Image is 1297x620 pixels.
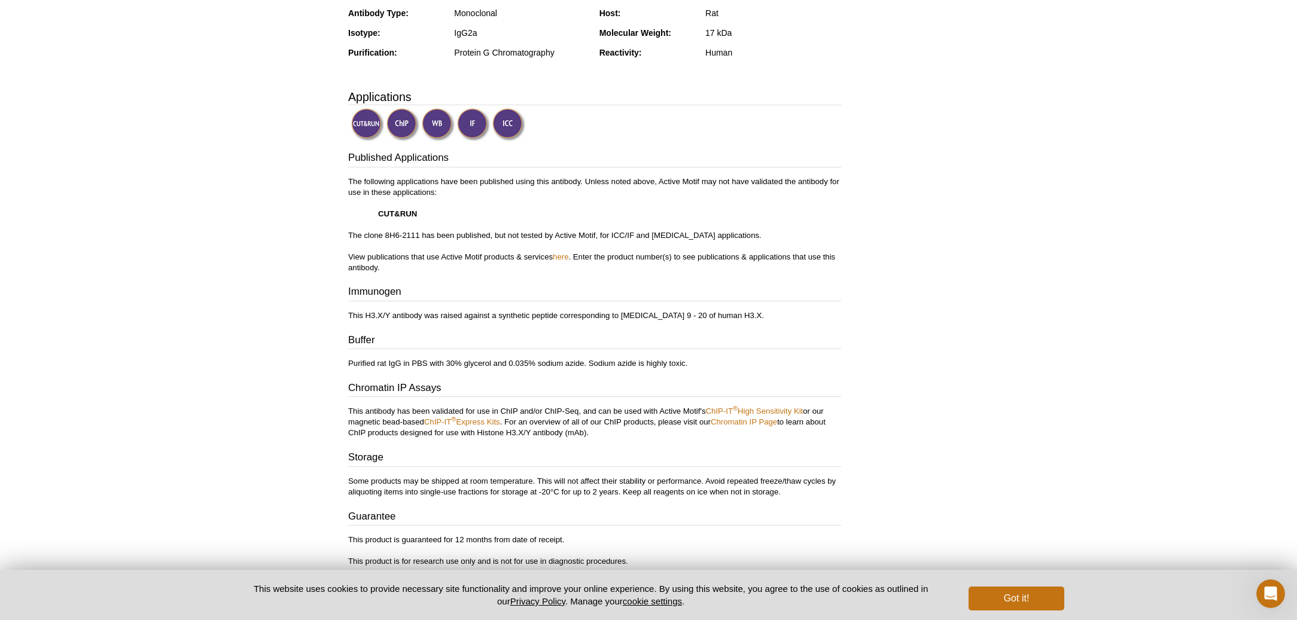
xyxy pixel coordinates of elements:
strong: Host: [599,8,621,18]
div: 17 kDa [705,28,841,38]
h3: Buffer [348,333,841,350]
button: cookie settings [623,596,682,606]
img: Immunofluorescence Validated [457,108,490,141]
h3: Chromatin IP Assays [348,381,841,398]
strong: Reactivity: [599,48,642,57]
div: Rat [705,8,841,19]
h3: Guarantee [348,509,841,526]
h3: Immunogen [348,285,841,301]
p: The following applications have been published using this antibody. Unless noted above, Active Mo... [348,176,841,273]
a: Chromatin IP Page [711,417,777,426]
a: Privacy Policy [510,596,565,606]
iframe: Intercom live chat [1256,579,1285,608]
a: ChIP-IT®Express Kits [424,417,500,426]
strong: Molecular Weight: [599,28,671,38]
a: ChIP-IT®High Sensitivity Kit [706,407,803,416]
strong: CUT&RUN [378,209,417,218]
img: Western Blot Validated [422,108,455,141]
sup: ® [451,416,456,423]
strong: Purification: [348,48,397,57]
div: IgG2a [454,28,590,38]
h3: Applications [348,88,841,106]
h3: Published Applications [348,151,841,167]
div: Human [705,47,841,58]
a: here [553,252,568,261]
button: Got it! [969,587,1064,610]
div: Protein G Chromatography [454,47,590,58]
img: Immunocytochemistry Validated [492,108,525,141]
p: This antibody has been validated for use in ChIP and/or ChIP-Seq, and can be used with Active Mot... [348,406,841,438]
sup: ® [733,405,738,412]
strong: Isotype: [348,28,380,38]
h3: Storage [348,450,841,467]
p: This H3.X/Y antibody was raised against a synthetic peptide corresponding to [MEDICAL_DATA] 9 - 2... [348,310,841,321]
p: This website uses cookies to provide necessary site functionality and improve your online experie... [233,582,949,607]
img: CUT&RUN Validated [351,108,384,141]
strong: Antibody Type: [348,8,409,18]
p: Some products may be shipped at room temperature. This will not affect their stability or perform... [348,476,841,497]
p: Purified rat IgG in PBS with 30% glycerol and 0.035% sodium azide. Sodium azide is highly toxic. [348,358,841,369]
p: This product is guaranteed for 12 months from date of receipt. This product is for research use o... [348,535,841,567]
div: Monoclonal [454,8,590,19]
img: ChIP Validated [386,108,419,141]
